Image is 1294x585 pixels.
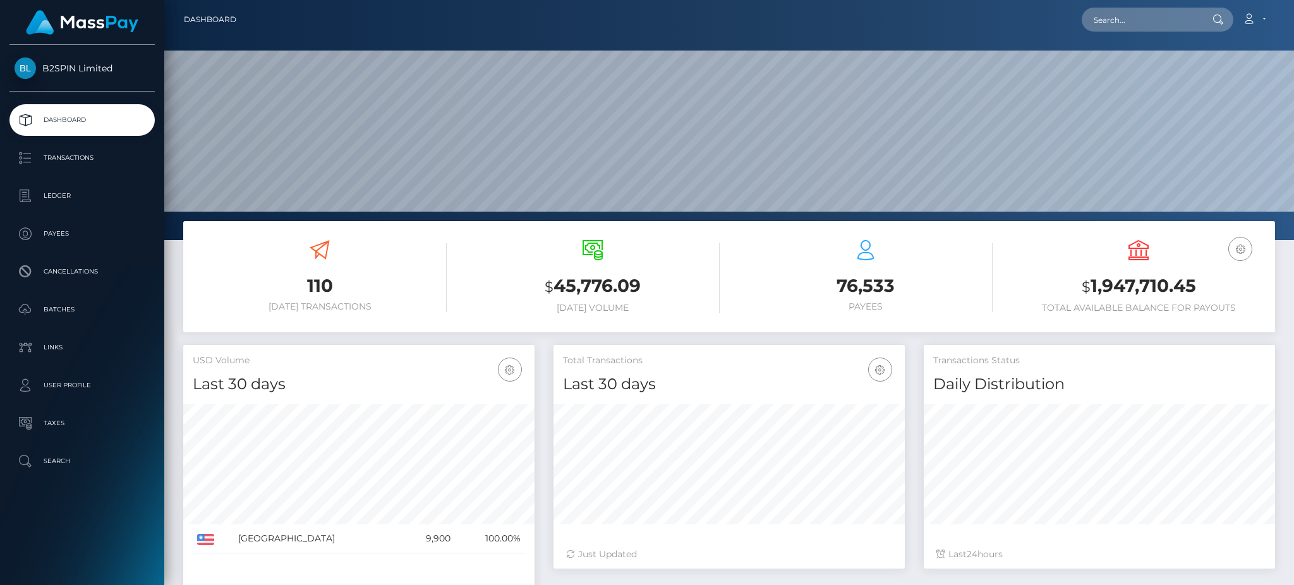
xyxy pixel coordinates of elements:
[9,63,155,74] span: B2SPIN Limited
[9,180,155,212] a: Ledger
[26,10,138,35] img: MassPay Logo
[193,301,447,312] h6: [DATE] Transactions
[739,301,993,312] h6: Payees
[1082,278,1091,296] small: $
[15,300,150,319] p: Batches
[234,524,401,553] td: [GEOGRAPHIC_DATA]
[933,354,1266,367] h5: Transactions Status
[15,111,150,130] p: Dashboard
[184,6,236,33] a: Dashboard
[466,303,720,313] h6: [DATE] Volume
[9,407,155,439] a: Taxes
[967,548,977,560] span: 24
[9,370,155,401] a: User Profile
[1012,303,1266,313] h6: Total Available Balance for Payouts
[15,338,150,357] p: Links
[15,224,150,243] p: Payees
[15,148,150,167] p: Transactions
[9,294,155,325] a: Batches
[9,142,155,174] a: Transactions
[15,186,150,205] p: Ledger
[15,414,150,433] p: Taxes
[9,104,155,136] a: Dashboard
[197,534,214,545] img: US.png
[545,278,553,296] small: $
[402,524,455,553] td: 9,900
[15,452,150,471] p: Search
[466,274,720,299] h3: 45,776.09
[933,373,1266,395] h4: Daily Distribution
[193,274,447,298] h3: 110
[9,218,155,250] a: Payees
[563,354,895,367] h5: Total Transactions
[566,548,892,561] div: Just Updated
[455,524,525,553] td: 100.00%
[9,332,155,363] a: Links
[15,376,150,395] p: User Profile
[193,373,525,395] h4: Last 30 days
[1082,8,1200,32] input: Search...
[1012,274,1266,299] h3: 1,947,710.45
[15,57,36,79] img: B2SPIN Limited
[9,445,155,477] a: Search
[739,274,993,298] h3: 76,533
[563,373,895,395] h4: Last 30 days
[15,262,150,281] p: Cancellations
[193,354,525,367] h5: USD Volume
[936,548,1262,561] div: Last hours
[9,256,155,287] a: Cancellations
